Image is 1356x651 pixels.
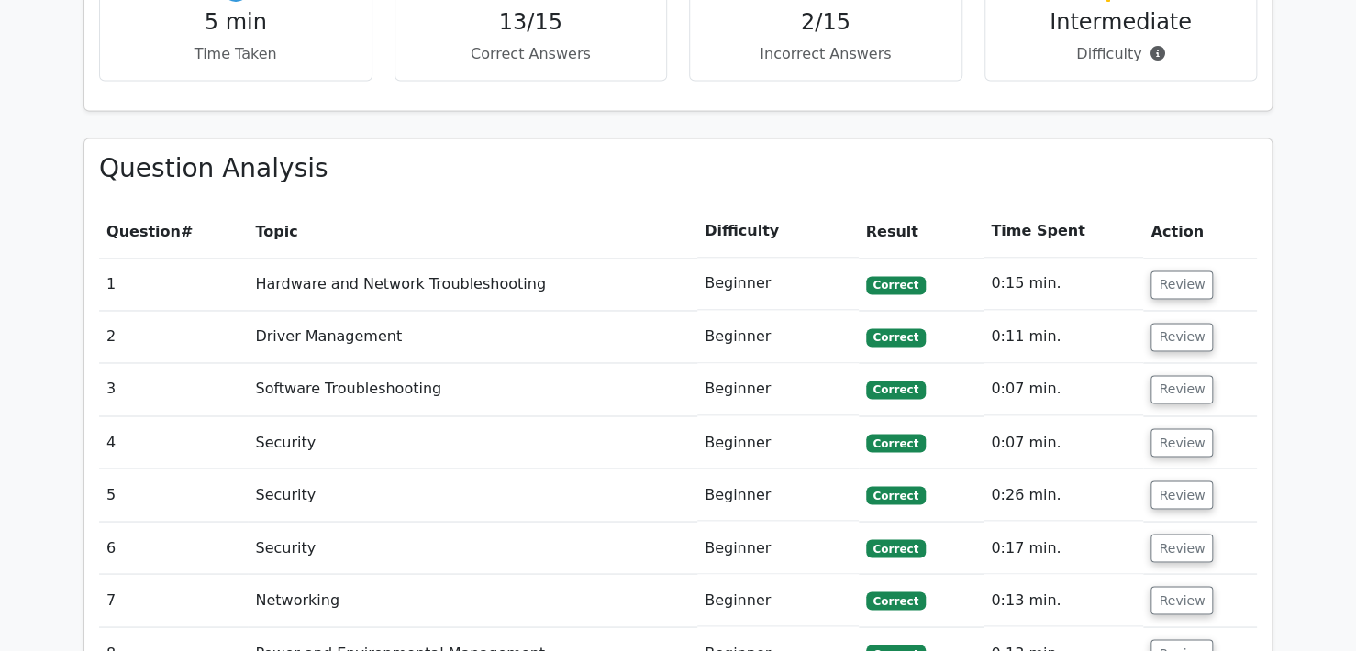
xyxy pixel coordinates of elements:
td: Software Troubleshooting [248,363,697,415]
span: Correct [866,434,926,452]
button: Review [1150,270,1213,299]
button: Review [1150,323,1213,351]
td: 7 [99,574,248,626]
th: Result [859,205,984,258]
p: Incorrect Answers [705,43,947,65]
td: 5 [99,469,248,521]
p: Difficulty [1000,43,1242,65]
td: Beginner [697,469,859,521]
span: Correct [866,486,926,504]
td: 0:11 min. [984,311,1143,363]
td: 0:07 min. [984,416,1143,469]
button: Review [1150,375,1213,403]
p: Correct Answers [410,43,652,65]
td: Beginner [697,416,859,469]
span: Correct [866,591,926,610]
td: 2 [99,311,248,363]
td: 6 [99,522,248,574]
td: Beginner [697,258,859,310]
h4: Intermediate [1000,9,1242,36]
td: Driver Management [248,311,697,363]
th: Action [1143,205,1257,258]
button: Review [1150,586,1213,614]
td: Beginner [697,363,859,415]
td: 0:15 min. [984,258,1143,310]
span: Question [106,223,181,240]
td: Networking [248,574,697,626]
th: Topic [248,205,697,258]
h4: 2/15 [705,9,947,36]
th: # [99,205,248,258]
h3: Question Analysis [99,153,1257,184]
td: 0:26 min. [984,469,1143,521]
span: Correct [866,381,926,399]
td: 1 [99,258,248,310]
th: Difficulty [697,205,859,258]
td: Beginner [697,574,859,626]
td: Beginner [697,522,859,574]
span: Correct [866,276,926,294]
button: Review [1150,480,1213,509]
td: 0:07 min. [984,363,1143,415]
span: Correct [866,328,926,347]
td: Security [248,522,697,574]
td: Hardware and Network Troubleshooting [248,258,697,310]
button: Review [1150,428,1213,457]
td: 4 [99,416,248,469]
td: 0:17 min. [984,522,1143,574]
td: 0:13 min. [984,574,1143,626]
p: Time Taken [115,43,357,65]
td: Security [248,416,697,469]
td: Beginner [697,311,859,363]
button: Review [1150,534,1213,562]
th: Time Spent [984,205,1143,258]
span: Correct [866,539,926,557]
td: 3 [99,363,248,415]
h4: 5 min [115,9,357,36]
h4: 13/15 [410,9,652,36]
td: Security [248,469,697,521]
